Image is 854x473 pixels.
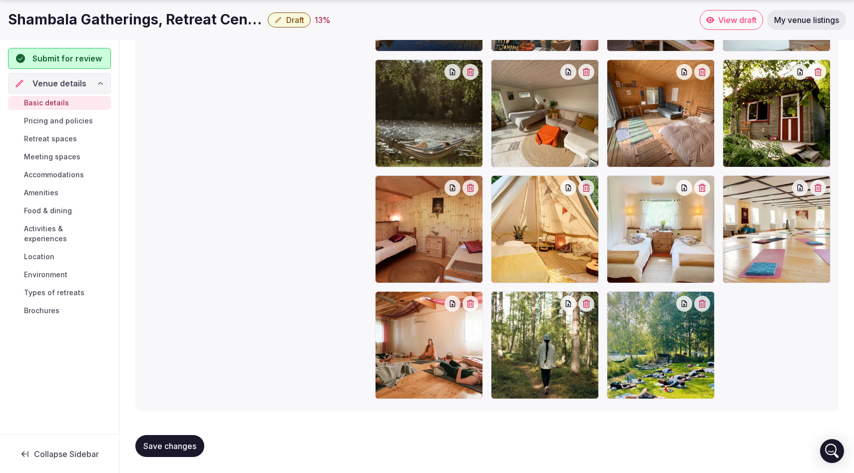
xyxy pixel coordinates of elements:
div: Photo7.jpg [607,175,715,283]
div: Photo_-Credit_Alissa_Lalita7.jpg [375,175,483,283]
div: Photo_-Credit_Alissa_Lalita13-10.jpg [491,291,599,399]
span: My venue listings [774,15,839,25]
button: 13% [315,14,331,26]
a: Types of retreats [8,286,111,300]
span: Save changes [143,441,196,451]
button: Save changes [135,435,204,457]
div: Photo_-Credit_Alissa_Lalita9.jpg [375,291,483,399]
button: Submit for review [8,48,111,69]
span: Location [24,252,54,262]
button: Draft [268,12,311,27]
a: Activities & experiences [8,222,111,246]
span: Basic details [24,98,69,108]
div: 3.jpeg [491,59,599,167]
a: Retreat spaces [8,132,111,146]
a: View draft [700,10,763,30]
div: Joris-Van-Egmond_20160812-IMG_0184-scaled.jpg [723,175,831,283]
span: Activities & experiences [24,224,107,244]
span: Accommodations [24,170,84,180]
span: Submit for review [32,52,102,64]
h1: Shambala Gatherings, Retreat Center [8,10,264,29]
a: Environment [8,268,111,282]
button: Collapse Sidebar [8,443,111,465]
span: Food & dining [24,206,72,216]
div: 13 % [315,14,331,26]
span: Meeting spaces [24,152,80,162]
div: IMG_1058-1-scaled.jpg [491,175,599,283]
span: Brochures [24,306,59,316]
span: Draft [286,15,304,25]
a: Basic details [8,96,111,110]
div: IMG_4368-scaled.jpg [607,291,715,399]
span: Collapse Sidebar [34,449,99,459]
span: Amenities [24,188,58,198]
a: Food & dining [8,204,111,218]
span: Types of retreats [24,288,84,298]
span: Pricing and policies [24,116,93,126]
div: 5 (1).jpeg [607,59,715,167]
span: Retreat spaces [24,134,77,144]
div: 20160813-IMG_0316_Joris-Van-Egmond.jpg [723,59,831,167]
div: Open Intercom Messenger [820,439,844,463]
a: Pricing and policies [8,114,111,128]
a: Location [8,250,111,264]
span: Venue details [32,77,86,89]
a: Accommodations [8,168,111,182]
a: My venue listings [767,10,846,30]
a: Amenities [8,186,111,200]
a: Meeting spaces [8,150,111,164]
span: Environment [24,270,67,280]
a: Brochures [8,304,111,318]
div: Lalita_Photography.jpg [375,59,483,167]
span: View draft [718,15,757,25]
